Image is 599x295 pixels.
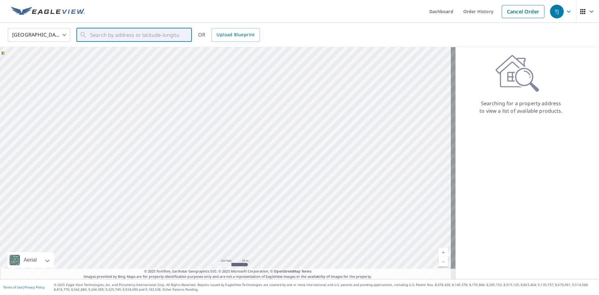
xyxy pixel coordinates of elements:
div: [GEOGRAPHIC_DATA] [8,26,70,44]
input: Search by address or latitude-longitude [90,26,179,44]
img: EV Logo [11,7,85,16]
p: | [3,285,45,289]
span: Upload Blueprint [217,31,255,39]
a: Terms [301,269,312,273]
a: Current Level 18, Zoom Out [439,257,448,267]
span: © 2025 TomTom, Earthstar Geographics SIO, © 2025 Microsoft Corporation, © [144,269,312,274]
a: Cancel Order [502,5,544,18]
p: Searching for a property address to view a list of available products. [479,100,563,115]
div: Aerial [7,252,54,268]
div: OR [198,28,260,42]
p: © 2025 Eagle View Technologies, Inc. and Pictometry International Corp. All Rights Reserved. Repo... [54,283,596,292]
a: Terms of Use [3,285,22,289]
a: OpenStreetMap [274,269,300,273]
div: Aerial [22,252,39,268]
a: Upload Blueprint [212,28,260,42]
div: TJ [550,5,564,18]
a: Current Level 18, Zoom In [439,248,448,257]
a: Privacy Policy [24,285,45,289]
